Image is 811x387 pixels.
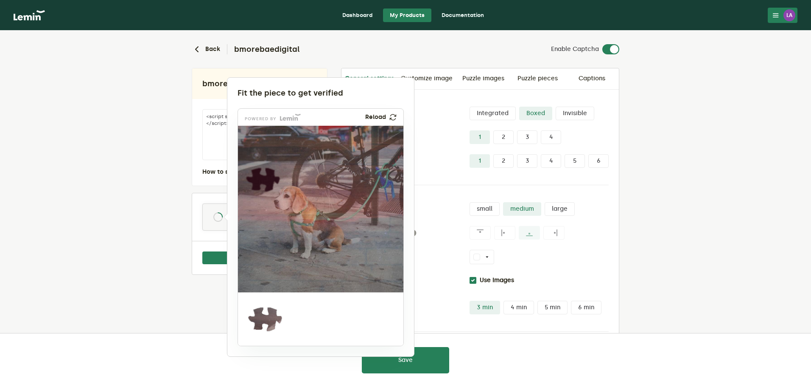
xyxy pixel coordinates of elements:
div: Fit the piece to get verified [238,88,404,98]
img: 96efb0ea-423f-443b-a1fd-f52c2e0fc540.png [238,126,512,292]
p: Reload [365,114,386,121]
img: refresh.png [389,114,397,121]
p: powered by [245,117,277,121]
img: Lemin logo [280,114,301,121]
